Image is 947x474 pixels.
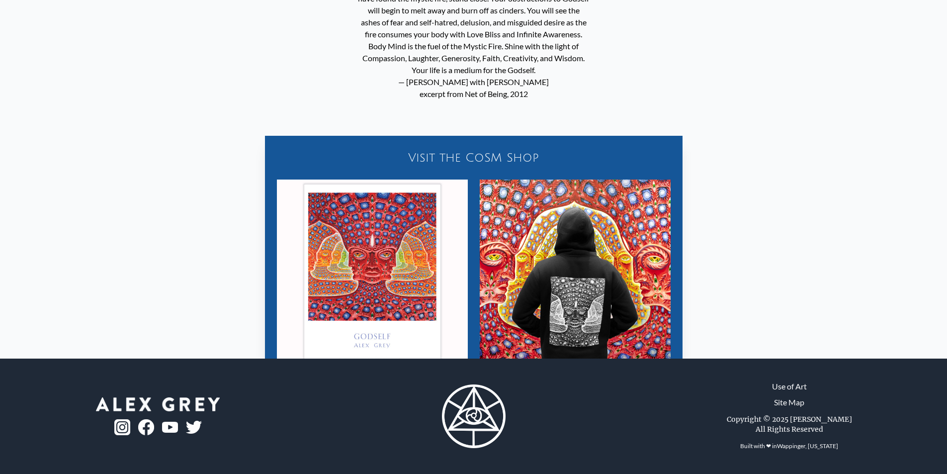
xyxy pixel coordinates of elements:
div: Copyright © 2025 [PERSON_NAME] [727,414,852,424]
img: Godself - Zip-Up Hoodie [480,180,671,371]
a: Visit the CoSM Shop [271,142,677,174]
div: Built with ❤ in [736,438,842,454]
a: Wappinger, [US_STATE] [777,442,838,450]
img: fb-logo.png [138,419,154,435]
img: youtube-logo.png [162,422,178,433]
a: Site Map [774,396,804,408]
a: Use of Art [772,380,807,392]
img: twitter-logo.png [186,421,202,434]
img: Godself - Poster [277,180,468,371]
img: ig-logo.png [114,419,130,435]
div: All Rights Reserved [756,424,823,434]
